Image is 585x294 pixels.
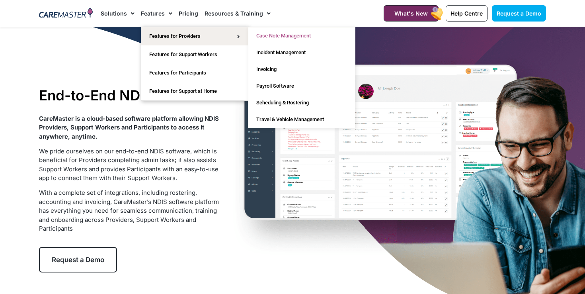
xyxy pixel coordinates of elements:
[39,87,222,104] h1: End-to-End NDIS Software
[248,111,355,128] a: Travel & Vehicle Management
[39,115,219,140] strong: CareMaster is a cloud-based software platform allowing NDIS Providers, Support Workers and Partic...
[248,78,355,94] a: Payroll Software
[39,147,218,182] span: We pride ourselves on our end-to-end NDIS software, which is beneficial for Providers completing ...
[52,256,104,264] span: Request a Demo
[141,27,248,45] a: Features for Providers
[39,8,93,20] img: CareMaster Logo
[141,64,248,82] a: Features for Participants
[248,44,355,61] a: Incident Management
[248,94,355,111] a: Scheduling & Rostering
[248,61,355,78] a: Invoicing
[446,5,487,22] a: Help Centre
[141,27,248,101] ul: Features
[39,188,222,233] p: With a complete set of integrations, including rostering, accounting and invoicing, CareMaster’s ...
[39,247,117,272] a: Request a Demo
[248,27,355,44] a: Case Note Management
[492,5,546,22] a: Request a Demo
[450,10,483,17] span: Help Centre
[497,10,541,17] span: Request a Demo
[141,45,248,64] a: Features for Support Workers
[384,5,439,22] a: What's New
[248,27,355,128] ul: Features for Providers
[394,10,428,17] span: What's New
[141,82,248,100] a: Features for Support at Home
